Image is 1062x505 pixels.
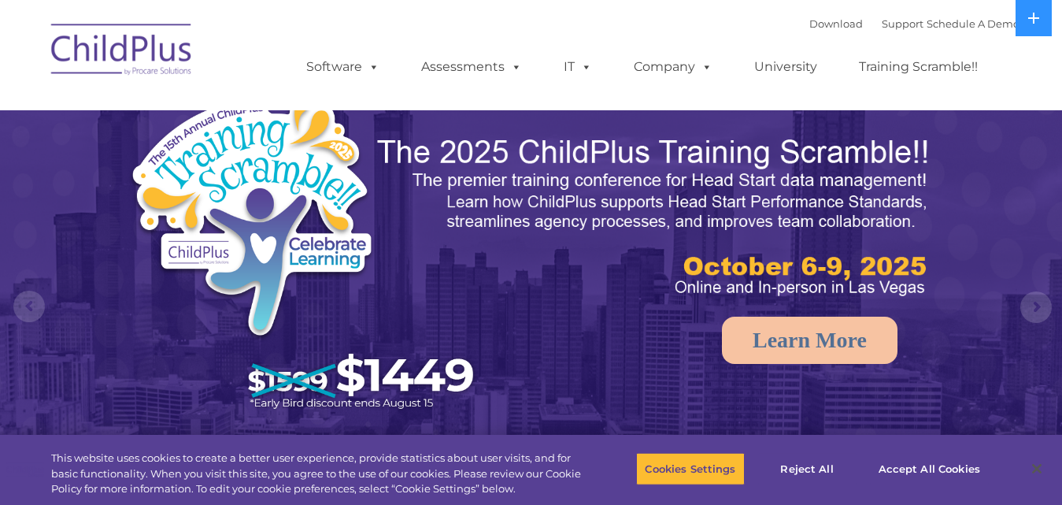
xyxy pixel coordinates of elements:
a: University [738,51,833,83]
span: Last name [219,104,267,116]
button: Accept All Cookies [870,452,989,485]
a: IT [548,51,608,83]
button: Cookies Settings [636,452,744,485]
a: Support [882,17,923,30]
button: Reject All [758,452,857,485]
div: This website uses cookies to create a better user experience, provide statistics about user visit... [51,451,584,497]
font: | [809,17,1019,30]
a: Training Scramble!! [843,51,994,83]
a: Software [290,51,395,83]
button: Close [1019,451,1054,486]
a: Learn More [722,317,897,364]
a: Company [618,51,728,83]
a: Download [809,17,863,30]
span: Phone number [219,169,286,180]
img: ChildPlus by Procare Solutions [43,13,201,91]
a: Assessments [405,51,538,83]
a: Schedule A Demo [927,17,1019,30]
